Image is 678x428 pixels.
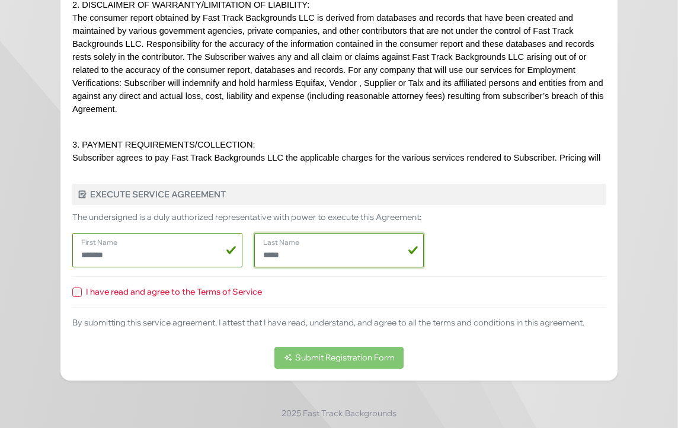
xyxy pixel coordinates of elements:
[72,153,605,241] span: Subscriber agrees to pay Fast Track Backgrounds LLC the applicable charges for the various servic...
[86,286,262,298] label: I have read and agree to the Terms of Service
[72,211,606,223] p: The undersigned is a duly authorized representative with power to execute this Agreement:
[72,140,255,149] span: 3. PAYMENT REQUIREMENTS/COLLECTION:
[274,347,404,369] button: Submit Registration Form
[72,13,603,114] span: The consumer report obtained by Fast Track Backgrounds LLC is derived from databases and records ...
[282,407,396,420] span: 2025 Fast Track Backgrounds
[72,184,606,205] h5: Execute Service Agreement
[72,317,606,329] p: By submitting this service agreement, I attest that I have read, understand, and agree to all the...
